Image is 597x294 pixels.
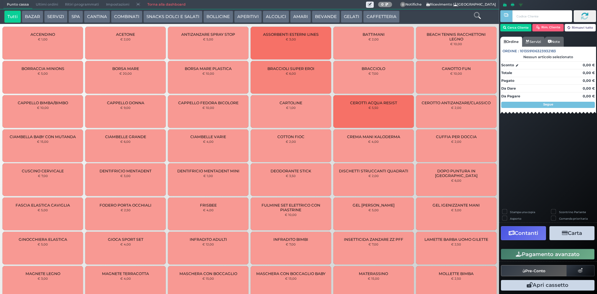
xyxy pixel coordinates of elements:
span: Punto cassa [3,0,32,9]
strong: Totale [501,71,512,75]
span: FRISBEE [200,203,217,208]
button: Pagamento avanzato [501,249,595,259]
strong: 0,00 € [583,71,595,75]
button: CAFFETTERIA [363,11,399,23]
strong: 0,00 € [583,86,595,91]
small: € 10,00 [450,42,462,46]
small: € 15,00 [37,140,49,143]
button: Contanti [501,226,546,240]
small: € 3,00 [451,208,461,212]
span: FULMINE SET ELETTRICO CON PIASTRINE [256,203,326,212]
button: SNACKS DOLCI E SALATI [143,11,202,23]
strong: 0,00 € [583,63,595,67]
span: DISCHETTI STRUCCANTI QUADRATI [339,169,408,173]
button: Cerca Cliente [500,24,532,31]
small: € 2,00 [451,140,461,143]
small: € 20,00 [119,72,132,75]
span: GIOCA SPORT SET [108,237,143,242]
small: € 10,00 [37,106,49,110]
button: AMARI [290,11,311,23]
small: € 1,00 [286,106,296,110]
label: Comanda prioritaria [559,217,588,221]
small: € 6,00 [286,72,296,75]
small: € 2,50 [451,277,461,280]
span: 0 [400,2,406,7]
small: € 2,50 [451,242,461,246]
small: € 15,00 [368,277,379,280]
small: € 2,00 [120,37,131,41]
small: € 5,00 [38,208,48,212]
button: Rim. Cliente [532,24,564,31]
a: Servizi [522,37,544,47]
strong: Da Dare [501,86,516,91]
small: € 7,00 [368,242,378,246]
small: € 4,00 [120,277,131,280]
span: ASSORBENTI ESTERNI LINES [263,32,319,37]
div: Nessun articolo selezionato [500,55,596,59]
span: ANTIZANZARE SPRAY STOP [181,32,235,37]
span: GEL IGENIZZANTE MANI [433,203,480,208]
span: Impostazioni [103,0,133,9]
span: BATTIMANI [363,32,385,37]
small: € 7,00 [368,72,378,75]
span: BRACCIOLI SUPER EROI [267,66,314,71]
button: COMBINATI [111,11,142,23]
span: BRACCIOLO [362,66,385,71]
strong: Pagato [501,78,514,83]
span: ACCENDINO [30,32,55,37]
span: DENTIFRICIO MENTADENT MINI [177,169,239,173]
button: Tutti [4,11,21,23]
span: CAPPELLO FEDORA BICOLORE [178,100,238,105]
span: Ordine : [502,49,519,54]
span: DENTIFRICIO MENTADENT [99,169,151,173]
a: Note [544,37,563,47]
span: CAPPELLO DONNA [107,100,144,105]
span: INSETTICIDA ZANZARE ZZ PFF [344,237,403,242]
span: Ritiri programmati [62,0,102,9]
small: € 10,00 [202,106,214,110]
button: CANTINA [84,11,110,23]
span: MASCHERA CON BOCCAGLIO BABY [256,271,326,276]
button: Rimuovi tutto [565,24,596,31]
span: ACETONE [116,32,135,37]
small: € 1,00 [203,174,213,178]
small: € 4,00 [120,242,131,246]
span: BORSA MARE PLASTICA [185,66,232,71]
small: € 13,00 [285,277,297,280]
small: € 2,00 [451,106,461,110]
small: € 6,00 [451,179,461,182]
small: € 3,50 [286,174,296,178]
button: Apri cassetto [501,280,595,291]
button: BOLLICINE [203,11,233,23]
button: Pre-Conto [501,265,567,276]
strong: Da Pagare [501,94,520,98]
span: MASCHERA CON BOCCAGLIO [179,271,237,276]
span: GINOCCHIERA ELASTICA [19,237,67,242]
span: DOPO PUNTURA IN [GEOGRAPHIC_DATA] [421,169,491,178]
small: € 2,50 [121,208,131,212]
small: € 5,50 [368,106,378,110]
button: Carta [549,226,595,240]
small: € 15,00 [202,277,214,280]
button: APERITIVI [234,11,262,23]
small: € 10,00 [285,213,297,217]
small: € 6,00 [120,140,131,143]
small: € 5,00 [368,208,379,212]
small: € 10,00 [450,72,462,75]
span: FODERO PORTA OCCHIALI [99,203,151,208]
span: CEROTTO ANTIZANZARE/CLASSICO [422,100,491,105]
span: INFRADITO ADULTI [190,237,227,242]
span: MAGNETE LEGNO [25,271,60,276]
small: € 2,00 [368,37,379,41]
strong: 0,00 € [583,78,595,83]
small: € 2,00 [368,174,379,178]
button: SERVIZI [44,11,67,23]
span: LAMETTE BARBA UOMO GILETTE [424,237,488,242]
span: 101359106323932183 [520,49,556,54]
label: Scontrino Parlante [559,210,586,214]
small: € 7,00 [38,174,48,178]
a: Ordine [500,37,522,47]
span: BORSA MARE [112,66,139,71]
span: CANOTTO FUN [442,66,471,71]
span: CUFFIA PER DOCCIA [436,134,477,139]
